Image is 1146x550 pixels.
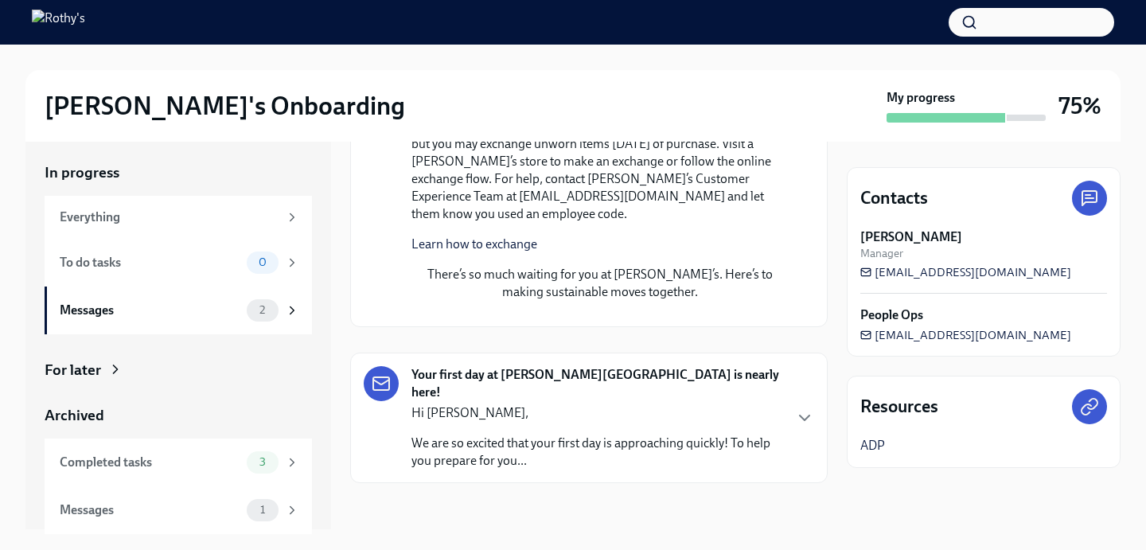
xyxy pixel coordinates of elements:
[411,236,537,252] a: Learn how to exchange
[1058,92,1101,120] h3: 75%
[250,304,275,316] span: 2
[45,439,312,486] a: Completed tasks3
[249,256,276,268] span: 0
[411,100,789,223] p: We cannot process returns for products bought with employee codes, but you may exchange unworn it...
[887,89,955,107] strong: My progress
[860,228,962,246] strong: [PERSON_NAME]
[250,456,275,468] span: 3
[411,266,789,301] p: There’s so much waiting for you at [PERSON_NAME]’s. Here’s to making sustainable moves together.
[860,306,923,324] strong: People Ops
[251,504,275,516] span: 1
[411,366,782,401] strong: Your first day at [PERSON_NAME][GEOGRAPHIC_DATA] is nearly here!
[45,239,312,287] a: To do tasks0
[411,435,782,470] p: We are so excited that your first day is approaching quickly! To help you prepare for you...
[411,404,782,422] p: Hi [PERSON_NAME],
[60,254,240,271] div: To do tasks
[32,10,85,35] img: Rothy's
[60,501,240,519] div: Messages
[860,437,885,454] a: ADP
[45,287,312,334] a: Messages2
[45,486,312,534] a: Messages1
[45,360,312,380] a: For later
[860,186,928,210] h4: Contacts
[60,454,240,471] div: Completed tasks
[860,264,1071,280] a: [EMAIL_ADDRESS][DOMAIN_NAME]
[45,360,101,380] div: For later
[45,405,312,426] a: Archived
[860,395,938,419] h4: Resources
[860,246,903,261] span: Manager
[45,196,312,239] a: Everything
[45,162,312,183] a: In progress
[60,302,240,319] div: Messages
[60,209,279,226] div: Everything
[45,90,405,122] h2: [PERSON_NAME]'s Onboarding
[860,327,1071,343] a: [EMAIL_ADDRESS][DOMAIN_NAME]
